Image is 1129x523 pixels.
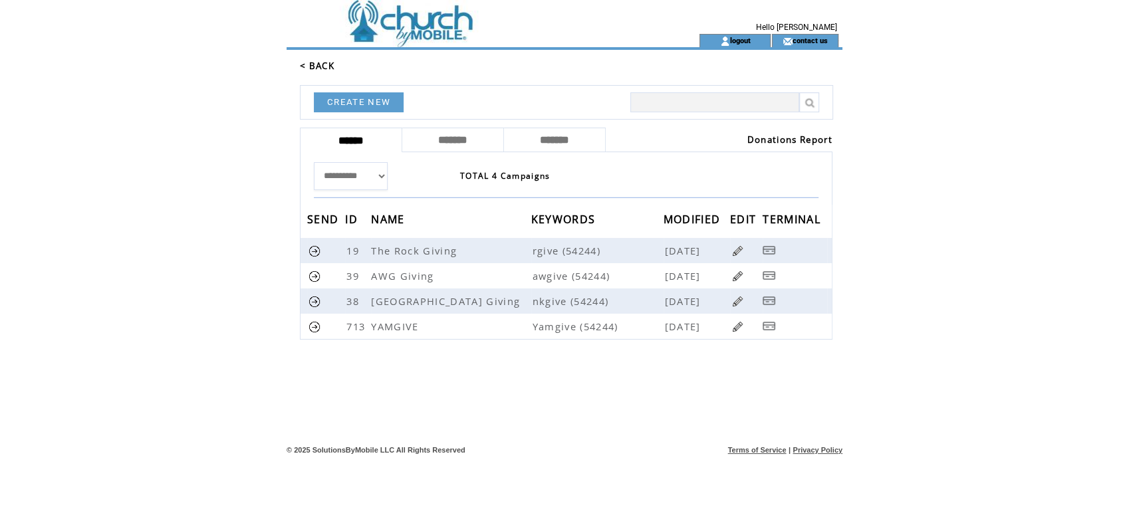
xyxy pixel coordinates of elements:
[720,36,730,47] img: account_icon.gif
[665,244,704,257] span: [DATE]
[730,209,759,233] span: EDIT
[346,320,368,333] span: 713
[756,23,837,32] span: Hello [PERSON_NAME]
[371,209,408,233] span: NAME
[531,209,599,233] span: KEYWORDS
[346,269,362,282] span: 39
[763,209,824,233] span: TERMINAL
[793,446,842,454] a: Privacy Policy
[533,244,662,257] span: rgive (54244)
[460,170,551,181] span: TOTAL 4 Campaigns
[371,320,422,333] span: YAMGIVE
[783,36,793,47] img: contact_us_icon.gif
[314,92,404,112] a: CREATE NEW
[345,209,361,233] span: ID
[371,215,408,223] a: NAME
[287,446,465,454] span: © 2025 SolutionsByMobile LLC All Rights Reserved
[371,294,523,308] span: [GEOGRAPHIC_DATA] Giving
[531,215,599,223] a: KEYWORDS
[747,134,832,146] a: Donations Report
[664,209,724,233] span: MODIFIED
[533,320,662,333] span: Yamgive (54244)
[789,446,791,454] span: |
[371,269,437,282] span: AWG Giving
[346,294,362,308] span: 38
[371,244,460,257] span: The Rock Giving
[730,36,751,45] a: logout
[345,215,361,223] a: ID
[307,209,342,233] span: SEND
[728,446,787,454] a: Terms of Service
[533,294,662,308] span: nkgive (54244)
[665,320,704,333] span: [DATE]
[665,269,704,282] span: [DATE]
[346,244,362,257] span: 19
[300,60,334,72] a: < BACK
[793,36,828,45] a: contact us
[533,269,662,282] span: awgive (54244)
[664,215,724,223] a: MODIFIED
[665,294,704,308] span: [DATE]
